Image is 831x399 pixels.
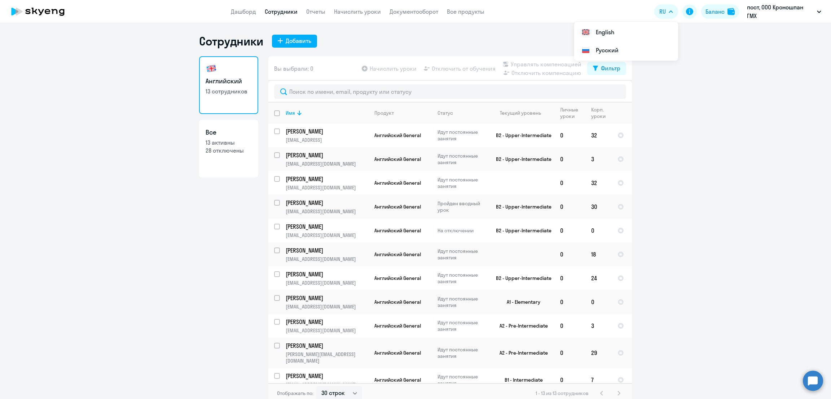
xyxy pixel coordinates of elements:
[487,195,554,219] td: B2 - Upper-Intermediate
[206,76,252,86] h3: Английский
[231,8,256,15] a: Дашборд
[206,128,252,137] h3: Все
[438,346,487,359] p: Идут постоянные занятия
[500,110,541,116] div: Текущий уровень
[286,151,367,159] p: [PERSON_NAME]
[438,248,487,261] p: Идут постоянные занятия
[487,290,554,314] td: A1 - Elementary
[199,120,258,177] a: Все13 активны28 отключены
[374,110,431,116] div: Продукт
[438,129,487,142] p: Идут постоянные занятия
[286,223,368,231] a: [PERSON_NAME]
[585,242,612,266] td: 18
[554,266,585,290] td: 0
[286,270,368,278] a: [PERSON_NAME]
[274,84,626,99] input: Поиск по имени, email, продукту или статусу
[374,132,421,139] span: Английский General
[374,203,421,210] span: Английский General
[206,87,252,95] p: 13 сотрудников
[334,8,381,15] a: Начислить уроки
[286,318,368,326] a: [PERSON_NAME]
[536,390,589,396] span: 1 - 13 из 13 сотрудников
[286,110,368,116] div: Имя
[199,56,258,114] a: Английский13 сотрудников
[286,342,368,350] a: [PERSON_NAME]
[585,290,612,314] td: 0
[585,314,612,338] td: 3
[286,351,368,364] p: [PERSON_NAME][EMAIL_ADDRESS][DOMAIN_NAME]
[286,232,368,238] p: [EMAIL_ADDRESS][DOMAIN_NAME]
[438,373,487,386] p: Идут постоянные занятия
[554,242,585,266] td: 0
[286,199,367,207] p: [PERSON_NAME]
[374,227,421,234] span: Английский General
[306,8,325,15] a: Отчеты
[390,8,438,15] a: Документооборот
[286,223,367,231] p: [PERSON_NAME]
[560,106,580,119] div: Личные уроки
[374,350,421,356] span: Английский General
[374,251,421,258] span: Английский General
[487,219,554,242] td: B2 - Upper-Intermediate
[493,110,554,116] div: Текущий уровень
[585,171,612,195] td: 32
[286,127,367,135] p: [PERSON_NAME]
[438,176,487,189] p: Идут постоянные занятия
[560,106,585,119] div: Личные уроки
[286,137,368,143] p: [EMAIL_ADDRESS]
[585,123,612,147] td: 32
[374,377,421,383] span: Английский General
[438,319,487,332] p: Идут постоянные занятия
[286,381,368,388] p: [EMAIL_ADDRESS][DOMAIN_NAME]
[581,46,590,54] img: Русский
[286,294,367,302] p: [PERSON_NAME]
[438,110,453,116] div: Статус
[574,22,678,61] ul: RU
[286,256,368,262] p: [EMAIL_ADDRESS][DOMAIN_NAME]
[274,64,313,73] span: Вы выбрали: 0
[585,195,612,219] td: 30
[554,123,585,147] td: 0
[286,175,367,183] p: [PERSON_NAME]
[438,153,487,166] p: Идут постоянные занятия
[286,318,367,326] p: [PERSON_NAME]
[438,110,487,116] div: Статус
[585,147,612,171] td: 3
[591,106,607,119] div: Корп. уроки
[286,110,295,116] div: Имя
[286,199,368,207] a: [PERSON_NAME]
[727,8,735,15] img: balance
[554,219,585,242] td: 0
[277,390,313,396] span: Отображать по:
[701,4,739,19] button: Балансbalance
[265,8,298,15] a: Сотрудники
[286,175,368,183] a: [PERSON_NAME]
[206,146,252,154] p: 28 отключены
[286,161,368,167] p: [EMAIL_ADDRESS][DOMAIN_NAME]
[447,8,484,15] a: Все продукты
[585,338,612,368] td: 29
[199,34,263,48] h1: Сотрудники
[554,290,585,314] td: 0
[747,3,814,20] p: пост, ООО Кроношпан ГМХ
[374,156,421,162] span: Английский General
[591,106,611,119] div: Корп. уроки
[286,372,368,380] a: [PERSON_NAME]
[554,368,585,392] td: 0
[286,270,367,278] p: [PERSON_NAME]
[743,3,825,20] button: пост, ООО Кроношпан ГМХ
[374,180,421,186] span: Английский General
[438,200,487,213] p: Пройден вводный урок
[374,275,421,281] span: Английский General
[286,208,368,215] p: [EMAIL_ADDRESS][DOMAIN_NAME]
[374,110,394,116] div: Продукт
[438,227,487,234] p: На отключении
[554,195,585,219] td: 0
[374,323,421,329] span: Английский General
[659,7,666,16] span: RU
[438,295,487,308] p: Идут постоянные занятия
[286,303,368,310] p: [EMAIL_ADDRESS][DOMAIN_NAME]
[374,299,421,305] span: Английский General
[487,266,554,290] td: B2 - Upper-Intermediate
